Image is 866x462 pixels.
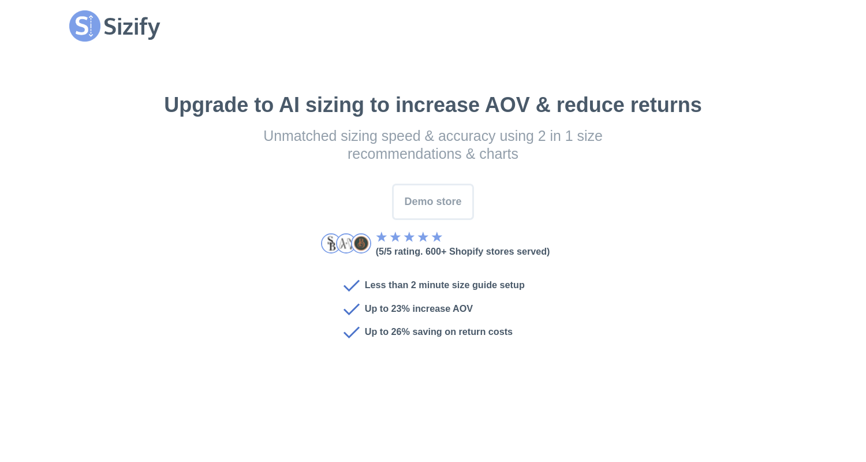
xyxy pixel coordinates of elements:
h3: Up to 23% increase AOV [365,304,473,314]
h3: Unmatched sizing speed & accuracy using 2 in 1 size recommendations & charts [204,127,662,163]
div: 5 Stars [376,230,443,247]
h3: Up to 26% saving on return costs [365,327,513,337]
img: logo [69,10,100,42]
button: Demo store [392,184,473,220]
h3: Less than 2 minute size guide setup [365,280,525,290]
h3: (5/5 rating. 600+ Shopify stores served) [376,247,550,257]
h1: Upgrade to AI sizing to increase AOV & reduce returns [164,94,702,117]
h1: Sizify [100,13,163,39]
